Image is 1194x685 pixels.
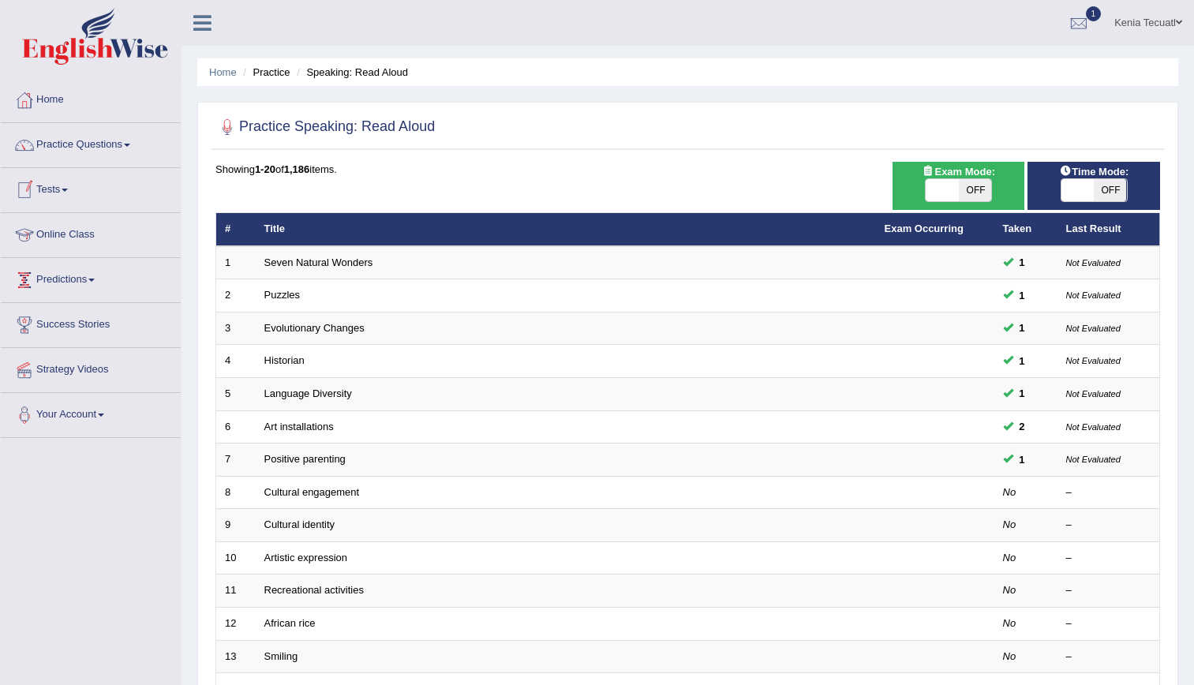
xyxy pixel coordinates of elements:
[264,584,364,596] a: Recreational activities
[264,387,352,399] a: Language Diversity
[1066,485,1151,500] div: –
[994,213,1057,246] th: Taken
[264,486,360,498] a: Cultural engagement
[264,552,347,563] a: Artistic expression
[284,163,310,175] b: 1,186
[216,640,256,673] td: 13
[255,163,275,175] b: 1-20
[1013,418,1031,435] span: You can still take this question
[264,354,305,366] a: Historian
[893,162,1025,210] div: Show exams occurring in exams
[1057,213,1160,246] th: Last Result
[264,256,373,268] a: Seven Natural Wonders
[1,123,181,163] a: Practice Questions
[1066,649,1151,664] div: –
[209,66,237,78] a: Home
[264,322,365,334] a: Evolutionary Changes
[1066,324,1121,333] small: Not Evaluated
[264,617,316,629] a: African rice
[216,213,256,246] th: #
[216,444,256,477] td: 7
[216,312,256,345] td: 3
[1,78,181,118] a: Home
[1066,455,1121,464] small: Not Evaluated
[256,213,876,246] th: Title
[216,541,256,575] td: 10
[1,303,181,342] a: Success Stories
[1013,287,1031,304] span: You can still take this question
[1066,583,1151,598] div: –
[1013,451,1031,468] span: You can still take this question
[216,607,256,640] td: 12
[1066,551,1151,566] div: –
[1,168,181,208] a: Tests
[216,575,256,608] td: 11
[915,163,1001,180] span: Exam Mode:
[1066,389,1121,399] small: Not Evaluated
[239,65,290,80] li: Practice
[264,650,298,662] a: Smiling
[264,518,335,530] a: Cultural identity
[264,289,301,301] a: Puzzles
[885,223,964,234] a: Exam Occurring
[1066,422,1121,432] small: Not Evaluated
[1086,6,1102,21] span: 1
[1066,616,1151,631] div: –
[1,213,181,253] a: Online Class
[1013,353,1031,369] span: You can still take this question
[1,393,181,432] a: Your Account
[216,279,256,313] td: 2
[1003,617,1016,629] em: No
[959,179,992,201] span: OFF
[264,453,346,465] a: Positive parenting
[1013,385,1031,402] span: You can still take this question
[215,162,1160,177] div: Showing of items.
[1,258,181,298] a: Predictions
[1066,356,1121,365] small: Not Evaluated
[216,246,256,279] td: 1
[216,476,256,509] td: 8
[1013,320,1031,336] span: You can still take this question
[1066,258,1121,268] small: Not Evaluated
[264,421,334,432] a: Art installations
[1003,584,1016,596] em: No
[216,509,256,542] td: 9
[1053,163,1135,180] span: Time Mode:
[215,115,435,139] h2: Practice Speaking: Read Aloud
[216,378,256,411] td: 5
[1066,290,1121,300] small: Not Evaluated
[216,345,256,378] td: 4
[1003,486,1016,498] em: No
[1,348,181,387] a: Strategy Videos
[1003,552,1016,563] em: No
[1013,254,1031,271] span: You can still take this question
[1094,179,1127,201] span: OFF
[1003,650,1016,662] em: No
[1066,518,1151,533] div: –
[1003,518,1016,530] em: No
[216,410,256,444] td: 6
[293,65,408,80] li: Speaking: Read Aloud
